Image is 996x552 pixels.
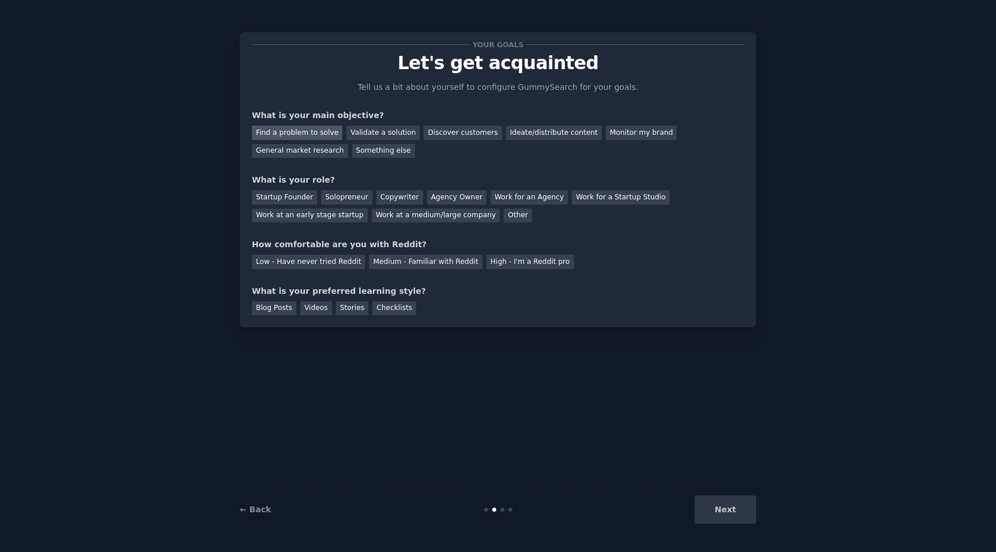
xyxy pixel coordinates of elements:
div: Something else [352,144,415,158]
div: How comfortable are you with Reddit? [252,239,744,251]
div: Videos [300,301,332,316]
div: Medium - Familiar with Reddit [369,255,482,269]
div: Other [504,209,532,223]
a: ← Back [240,505,271,514]
div: Copywriter [376,190,423,205]
div: What is your role? [252,174,744,186]
div: Work for a Startup Studio [572,190,669,205]
p: Let's get acquainted [252,53,744,73]
div: General market research [252,144,348,158]
div: Find a problem to solve [252,126,342,140]
div: Validate a solution [346,126,420,140]
p: Tell us a bit about yourself to configure GummySearch for your goals. [353,81,643,93]
div: Solopreneur [321,190,372,205]
div: Ideate/distribute content [506,126,602,140]
div: Work at an early stage startup [252,209,368,223]
div: Low - Have never tried Reddit [252,255,365,269]
div: Stories [336,301,368,316]
div: Agency Owner [427,190,486,205]
div: Blog Posts [252,301,296,316]
span: Your goals [470,39,526,51]
div: Work for an Agency [491,190,568,205]
div: Discover customers [424,126,501,140]
div: Monitor my brand [606,126,677,140]
div: What is your preferred learning style? [252,285,744,297]
div: Startup Founder [252,190,317,205]
div: Work at a medium/large company [372,209,500,223]
div: What is your main objective? [252,109,744,122]
div: High - I'm a Reddit pro [486,255,574,269]
div: Checklists [372,301,416,316]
